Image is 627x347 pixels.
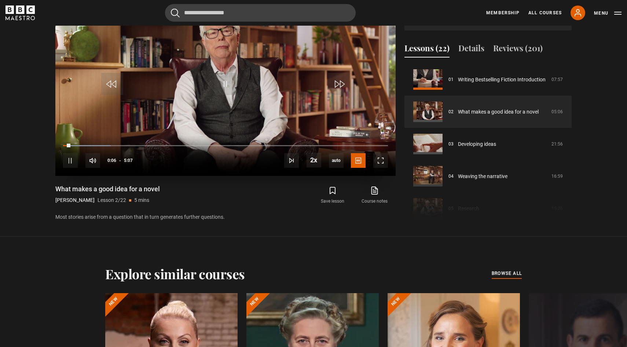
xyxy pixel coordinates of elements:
div: Current quality: 720p [329,153,344,168]
a: Course notes [354,185,396,206]
button: Toggle navigation [594,10,621,17]
a: Weaving the narrative [458,173,507,180]
button: Submit the search query [171,8,180,18]
a: All Courses [528,10,562,16]
input: Search [165,4,356,22]
p: 5 mins [134,196,149,204]
button: Next Lesson [284,153,299,168]
button: Details [458,42,484,58]
span: auto [329,153,344,168]
span: 5:07 [124,154,133,167]
button: Fullscreen [373,153,388,168]
svg: BBC Maestro [5,5,35,20]
button: Pause [63,153,78,168]
a: What makes a good idea for a novel [458,108,539,116]
a: Writing Bestselling Fiction Introduction [458,76,546,84]
a: Membership [486,10,520,16]
span: - [119,158,121,163]
button: Captions [351,153,366,168]
p: Lesson 2/22 [98,196,126,204]
button: Lessons (22) [404,42,450,58]
a: Developing ideas [458,140,496,148]
button: Reviews (201) [493,42,543,58]
a: browse all [492,270,522,278]
p: Most stories arise from a question that in turn generates further questions. [55,213,396,221]
button: Save lesson [312,185,353,206]
button: Mute [85,153,100,168]
span: browse all [492,270,522,277]
div: Progress Bar [63,145,388,147]
h2: Explore similar courses [105,266,245,281]
h1: What makes a good idea for a novel [55,185,160,193]
span: 0:06 [107,154,116,167]
p: [PERSON_NAME] [55,196,95,204]
button: Playback Rate [307,153,321,167]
